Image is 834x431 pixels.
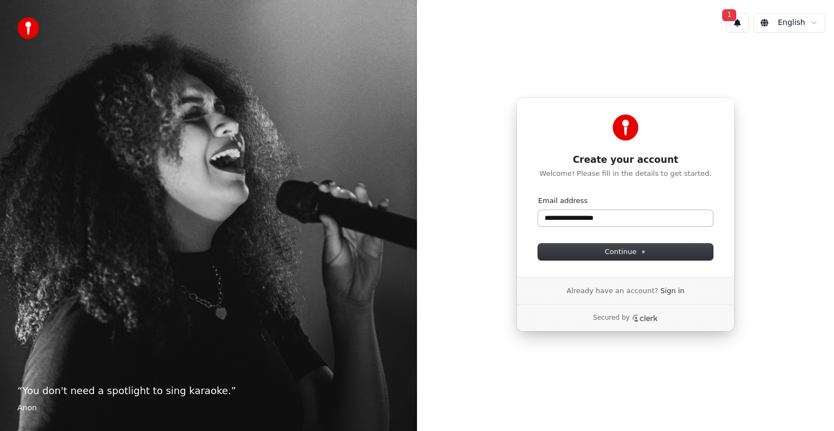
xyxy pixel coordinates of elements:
label: Email address [538,196,587,206]
button: 1 [726,13,749,33]
footer: Anon [17,403,400,414]
a: Sign in [660,286,684,296]
p: “ You don't need a spotlight to sing karaoke. ” [17,383,400,398]
a: Clerk logo [632,314,658,322]
img: Youka [612,115,639,141]
button: Continue [538,244,713,260]
span: Already have an account? [566,286,658,296]
img: youka [17,17,39,39]
p: Secured by [593,314,629,322]
span: 1 [722,9,736,21]
p: Welcome! Please fill in the details to get started. [538,169,713,179]
span: Continue [605,247,646,257]
h1: Create your account [538,154,713,167]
